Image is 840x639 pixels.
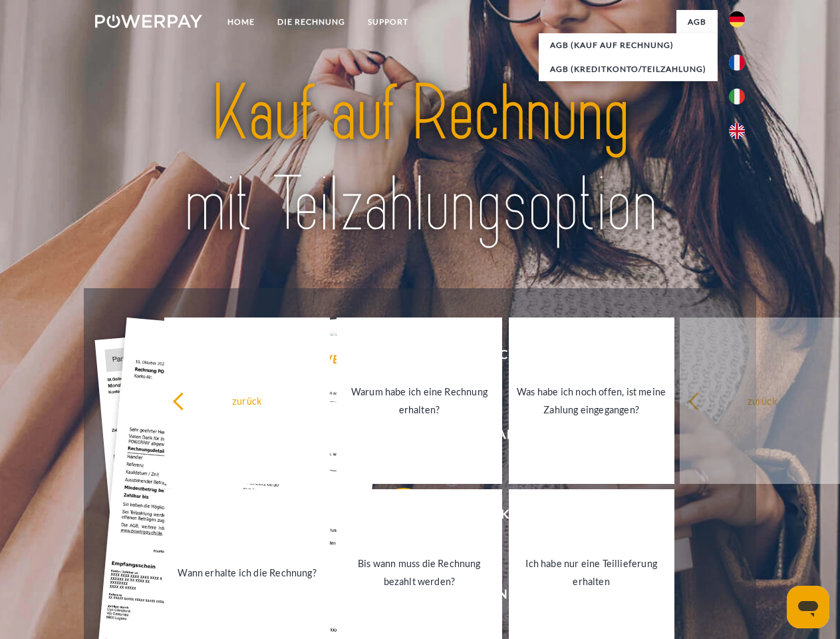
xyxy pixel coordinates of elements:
[216,10,266,34] a: Home
[517,554,666,590] div: Ich habe nur eine Teillieferung erhalten
[356,10,420,34] a: SUPPORT
[787,586,829,628] iframe: Schaltfläche zum Öffnen des Messaging-Fensters
[509,318,674,484] a: Was habe ich noch offen, ist meine Zahlung eingegangen?
[345,383,494,419] div: Warum habe ich eine Rechnung erhalten?
[729,11,745,27] img: de
[729,89,745,105] img: it
[95,15,202,28] img: logo-powerpay-white.svg
[539,33,718,57] a: AGB (Kauf auf Rechnung)
[729,123,745,139] img: en
[539,57,718,81] a: AGB (Kreditkonto/Teilzahlung)
[172,391,322,409] div: zurück
[688,391,837,409] div: zurück
[172,563,322,581] div: Wann erhalte ich die Rechnung?
[729,55,745,71] img: fr
[345,554,494,590] div: Bis wann muss die Rechnung bezahlt werden?
[266,10,356,34] a: DIE RECHNUNG
[517,383,666,419] div: Was habe ich noch offen, ist meine Zahlung eingegangen?
[676,10,718,34] a: agb
[127,64,713,255] img: title-powerpay_de.svg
